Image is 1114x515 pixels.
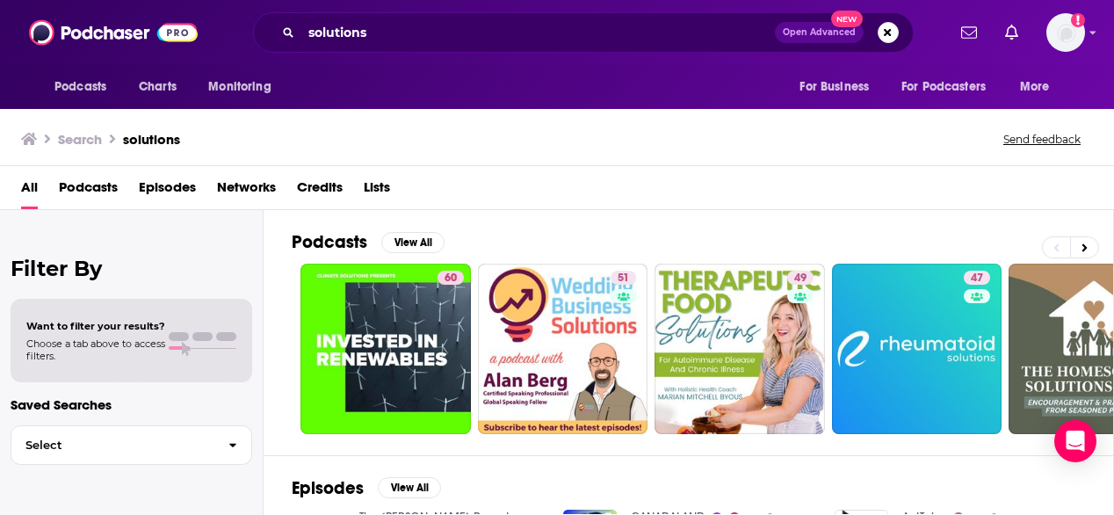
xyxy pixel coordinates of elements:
[998,132,1086,147] button: Send feedback
[364,173,390,209] a: Lists
[139,173,196,209] a: Episodes
[998,18,1025,47] a: Show notifications dropdown
[292,477,364,499] h2: Episodes
[127,70,187,104] a: Charts
[954,18,984,47] a: Show notifications dropdown
[1046,13,1085,52] button: Show profile menu
[783,28,856,37] span: Open Advanced
[832,264,1002,434] a: 47
[655,264,825,434] a: 49
[964,271,990,285] a: 47
[217,173,276,209] a: Networks
[1054,420,1096,462] div: Open Intercom Messenger
[1046,13,1085,52] span: Logged in as aridings
[901,75,986,99] span: For Podcasters
[59,173,118,209] a: Podcasts
[618,270,629,287] span: 51
[21,173,38,209] a: All
[787,70,891,104] button: open menu
[445,270,457,287] span: 60
[139,75,177,99] span: Charts
[794,270,807,287] span: 49
[478,264,648,434] a: 51
[54,75,106,99] span: Podcasts
[292,477,441,499] a: EpisodesView All
[787,271,814,285] a: 49
[831,11,863,27] span: New
[1046,13,1085,52] img: User Profile
[253,12,914,53] div: Search podcasts, credits, & more...
[292,231,367,253] h2: Podcasts
[123,131,180,148] h3: solutions
[11,396,252,413] p: Saved Searches
[1008,70,1072,104] button: open menu
[799,75,869,99] span: For Business
[292,231,445,253] a: PodcastsView All
[42,70,129,104] button: open menu
[26,337,165,362] span: Choose a tab above to access filters.
[775,22,864,43] button: Open AdvancedNew
[58,131,102,148] h3: Search
[890,70,1011,104] button: open menu
[297,173,343,209] a: Credits
[11,425,252,465] button: Select
[971,270,983,287] span: 47
[208,75,271,99] span: Monitoring
[11,439,214,451] span: Select
[438,271,464,285] a: 60
[29,16,198,49] img: Podchaser - Follow, Share and Rate Podcasts
[1071,13,1085,27] svg: Add a profile image
[11,256,252,281] h2: Filter By
[300,264,471,434] a: 60
[26,320,165,332] span: Want to filter your results?
[1020,75,1050,99] span: More
[196,70,293,104] button: open menu
[381,232,445,253] button: View All
[301,18,775,47] input: Search podcasts, credits, & more...
[378,477,441,498] button: View All
[611,271,636,285] a: 51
